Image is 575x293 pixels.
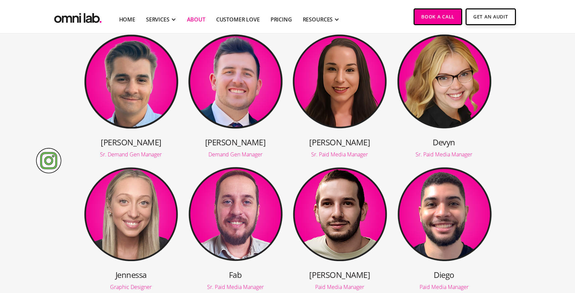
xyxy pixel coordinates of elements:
[53,8,103,25] img: Omni Lab: B2B SaaS Demand Generation Agency
[292,269,387,280] h3: [PERSON_NAME]
[188,137,283,148] h3: [PERSON_NAME]
[188,269,283,280] h3: Fab
[396,269,492,280] h3: Diego
[188,152,283,157] div: Demand Gen Manager
[396,137,492,148] h3: Devyn
[188,284,283,290] div: Sr. Paid Media Manager
[187,15,205,23] a: About
[396,284,492,290] div: Paid Media Manager
[216,15,260,23] a: Customer Love
[146,15,170,23] div: SERVICES
[454,215,575,293] iframe: Chat Widget
[84,269,179,280] h3: Jennessa
[292,152,387,157] div: Sr. Paid Media Manager
[396,152,492,157] div: Sr. Paid Media Manager
[303,15,333,23] div: RESOURCES
[414,8,462,25] a: Book a Call
[84,284,179,290] div: Graphic Designer
[119,15,135,23] a: Home
[53,8,103,25] a: home
[84,137,179,148] h3: [PERSON_NAME]
[292,137,387,148] h3: [PERSON_NAME]
[84,152,179,157] div: Sr. Demand Gen Manager
[466,8,516,25] a: Get An Audit
[292,284,387,290] div: Paid Media Manager
[271,15,292,23] a: Pricing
